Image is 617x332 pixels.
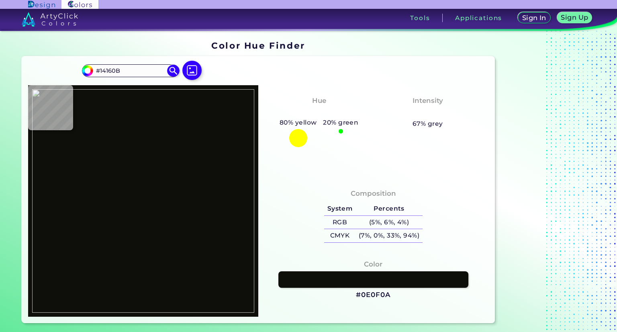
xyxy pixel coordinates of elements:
[276,117,320,128] h5: 80% yellow
[498,37,599,326] iframe: Advertisement
[413,119,443,129] h5: 67% grey
[356,290,390,300] h3: #0E0F0A
[557,12,592,23] a: Sign Up
[410,15,430,21] h3: Tools
[93,65,168,76] input: type color..
[455,15,502,21] h3: Applications
[518,12,551,23] a: Sign In
[285,108,353,117] h3: Greenish Yellow
[364,258,382,270] h4: Color
[355,216,423,229] h5: (5%, 6%, 4%)
[324,202,355,215] h5: System
[522,14,546,21] h5: Sign In
[22,12,78,27] img: logo_artyclick_colors_white.svg
[312,95,326,107] h4: Hue
[355,229,423,242] h5: (7%, 0%, 33%, 94%)
[167,65,179,77] img: icon search
[28,1,55,8] img: ArtyClick Design logo
[413,108,443,117] h3: Pastel
[324,216,355,229] h5: RGB
[413,95,443,107] h4: Intensity
[32,89,254,313] img: 4b05fcdd-bcfa-43d8-b989-478855b8ffe3
[211,39,305,51] h1: Color Hue Finder
[561,14,588,20] h5: Sign Up
[320,117,362,128] h5: 20% green
[351,188,396,199] h4: Composition
[324,229,355,242] h5: CMYK
[182,61,202,80] img: icon picture
[355,202,423,215] h5: Percents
